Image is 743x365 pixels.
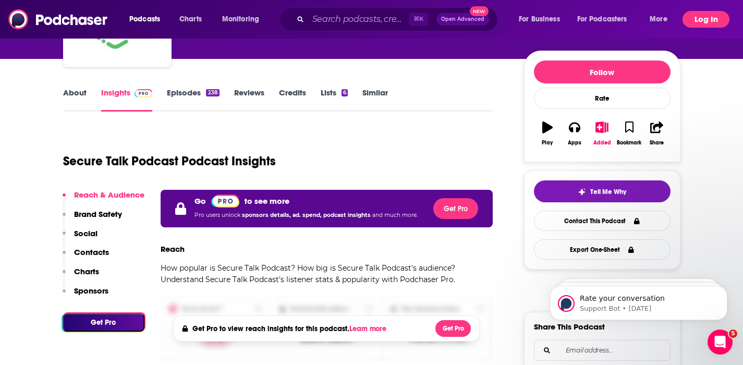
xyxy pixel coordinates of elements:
span: For Podcasters [577,12,627,27]
a: Similar [362,88,388,112]
div: Search podcasts, credits, & more... [289,7,508,31]
img: Podchaser Pro [135,89,153,98]
a: InsightsPodchaser Pro [101,88,153,112]
button: Social [63,228,98,248]
input: Email address... [543,340,662,360]
img: Podchaser Pro [211,194,240,208]
a: Pro website [211,194,240,208]
p: Charts [74,266,99,276]
p: Reach & Audience [74,190,144,200]
button: open menu [570,11,642,28]
button: Apps [561,115,588,152]
p: Social [74,228,98,238]
button: Added [588,115,615,152]
input: Search podcasts, credits, & more... [308,11,409,28]
a: Contact This Podcast [534,211,671,231]
button: open menu [215,11,273,28]
p: Pro users unlock and much more. [194,208,418,223]
div: Apps [568,140,581,146]
a: Charts [173,11,208,28]
span: New [470,6,489,16]
div: Added [593,140,611,146]
div: Share [650,140,664,146]
span: More [650,12,667,27]
span: ⌘ K [409,13,428,26]
button: Brand Safety [63,209,122,228]
span: 5 [729,330,737,338]
iframe: Intercom live chat [708,330,733,355]
div: Play [542,140,553,146]
button: Bookmark [616,115,643,152]
h3: Reach [161,244,185,254]
div: Search followers [534,340,671,361]
button: Learn more [349,325,389,333]
button: Sponsors [63,286,108,305]
div: Rate [534,88,671,109]
button: Get Pro [435,320,471,337]
div: Bookmark [617,140,641,146]
img: Podchaser - Follow, Share and Rate Podcasts [8,9,108,29]
button: Get Pro [433,198,478,219]
button: Export One-Sheet [534,239,671,260]
p: How popular is Secure Talk Podcast? How big is Secure Talk Podcast's audience? Understand Secure ... [161,262,493,285]
h1: Secure Talk Podcast Podcast Insights [63,153,276,169]
button: Get Pro [63,313,144,332]
button: Contacts [63,247,109,266]
span: For Business [519,12,560,27]
span: Open Advanced [441,17,484,22]
p: to see more [245,196,289,206]
a: Episodes238 [167,88,219,112]
button: tell me why sparkleTell Me Why [534,180,671,202]
button: Log In [683,11,729,28]
a: Lists6 [321,88,348,112]
div: 6 [342,89,348,96]
iframe: Intercom notifications message [534,264,743,337]
p: Contacts [74,247,109,257]
img: tell me why sparkle [578,188,586,196]
button: Charts [63,266,99,286]
p: Brand Safety [74,209,122,219]
button: open menu [122,11,174,28]
button: Reach & Audience [63,190,144,209]
div: 238 [206,89,219,96]
a: About [63,88,87,112]
h3: Share This Podcast [534,322,605,332]
span: Charts [179,12,202,27]
span: sponsors details, ad. spend, podcast insights [242,212,372,218]
button: Follow [534,60,671,83]
button: open menu [511,11,573,28]
button: Open AdvancedNew [436,13,489,26]
a: Credits [279,88,306,112]
button: Play [534,115,561,152]
h4: Get Pro to view reach insights for this podcast. [192,324,389,333]
p: Sponsors [74,286,108,296]
span: Monitoring [222,12,259,27]
a: Reviews [234,88,264,112]
span: Podcasts [129,12,160,27]
p: Go [194,196,206,206]
button: open menu [642,11,680,28]
span: Tell Me Why [590,188,626,196]
button: Share [643,115,670,152]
